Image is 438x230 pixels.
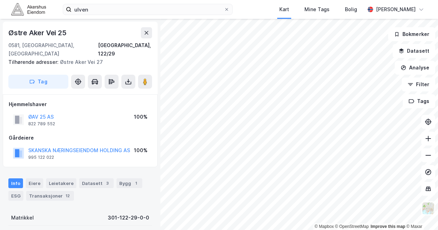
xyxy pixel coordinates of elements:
div: Eiere [26,178,43,188]
button: Tags [403,94,435,108]
div: 301-122-29-0-0 [108,214,149,222]
button: Analyse [395,61,435,75]
div: Gårdeiere [9,134,152,142]
div: Matrikkel [11,214,34,222]
a: Improve this map [371,224,405,229]
div: 100% [134,146,148,155]
a: OpenStreetMap [335,224,369,229]
div: Østre Aker Vei 27 [8,58,146,66]
div: Leietakere [46,178,76,188]
div: 100% [134,113,148,121]
div: Bolig [345,5,357,14]
div: 0581, [GEOGRAPHIC_DATA], [GEOGRAPHIC_DATA] [8,41,98,58]
button: Bokmerker [388,27,435,41]
div: 995 122 022 [28,155,54,160]
div: 822 789 552 [28,121,55,127]
button: Filter [402,77,435,91]
div: Datasett [79,178,114,188]
span: Tilhørende adresser: [8,59,60,65]
div: Østre Aker Vei 25 [8,27,68,38]
iframe: Chat Widget [403,196,438,230]
img: akershus-eiendom-logo.9091f326c980b4bce74ccdd9f866810c.svg [11,3,46,15]
div: ESG [8,191,23,201]
div: Mine Tags [304,5,330,14]
button: Datasett [393,44,435,58]
div: 12 [64,192,71,199]
div: Bygg [116,178,142,188]
div: [PERSON_NAME] [376,5,416,14]
input: Søk på adresse, matrikkel, gårdeiere, leietakere eller personer [71,4,224,15]
button: Tag [8,75,68,89]
a: Mapbox [315,224,334,229]
div: 1 [133,180,139,187]
div: Info [8,178,23,188]
div: Transaksjoner [26,191,74,201]
div: Kart [279,5,289,14]
div: Kontrollprogram for chat [403,196,438,230]
div: [GEOGRAPHIC_DATA], 122/29 [98,41,152,58]
div: 3 [104,180,111,187]
div: Hjemmelshaver [9,100,152,109]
